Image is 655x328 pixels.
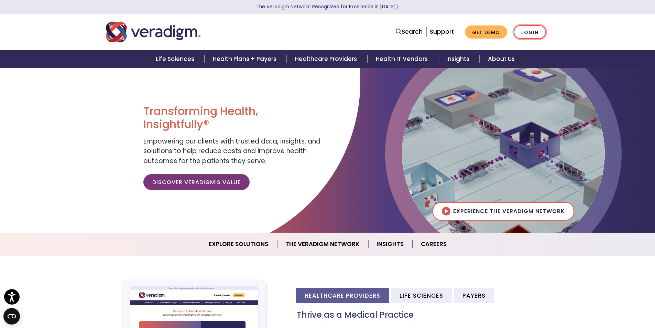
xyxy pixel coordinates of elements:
li: Payers [454,288,494,303]
a: Life Sciences [148,50,205,68]
button: Open CMP widget [3,308,20,325]
a: Health Plans + Payers [205,50,287,68]
a: Careers [413,235,455,253]
h1: Transforming Health, Insightfully® [143,105,322,131]
a: About Us [480,50,523,68]
iframe: Drift Chat Widget [523,278,647,320]
a: Search [396,27,423,36]
a: Insights [438,50,480,68]
a: Get Demo [465,25,507,39]
a: Discover Veradigm's Value [143,174,250,190]
a: Explore Solutions [200,235,277,253]
a: Health IT Vendors [368,50,438,68]
a: The Veradigm Network [277,235,368,253]
a: Login [514,25,546,39]
a: Support [430,28,454,36]
span: Empowering our clients with trusted data, insights, and solutions to help reduce costs and improv... [143,137,320,166]
a: The Veradigm Network: Recognized for Excellence in [DATE]Learn More [256,3,399,10]
img: Veradigm logo [106,21,200,43]
span: Learn More [396,3,399,10]
li: Life Sciences [391,288,452,303]
a: Healthcare Providers [287,50,367,68]
li: Healthcare Providers [296,288,389,303]
a: Insights [368,235,413,253]
h3: Thrive as a Medical Practice [297,310,549,320]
